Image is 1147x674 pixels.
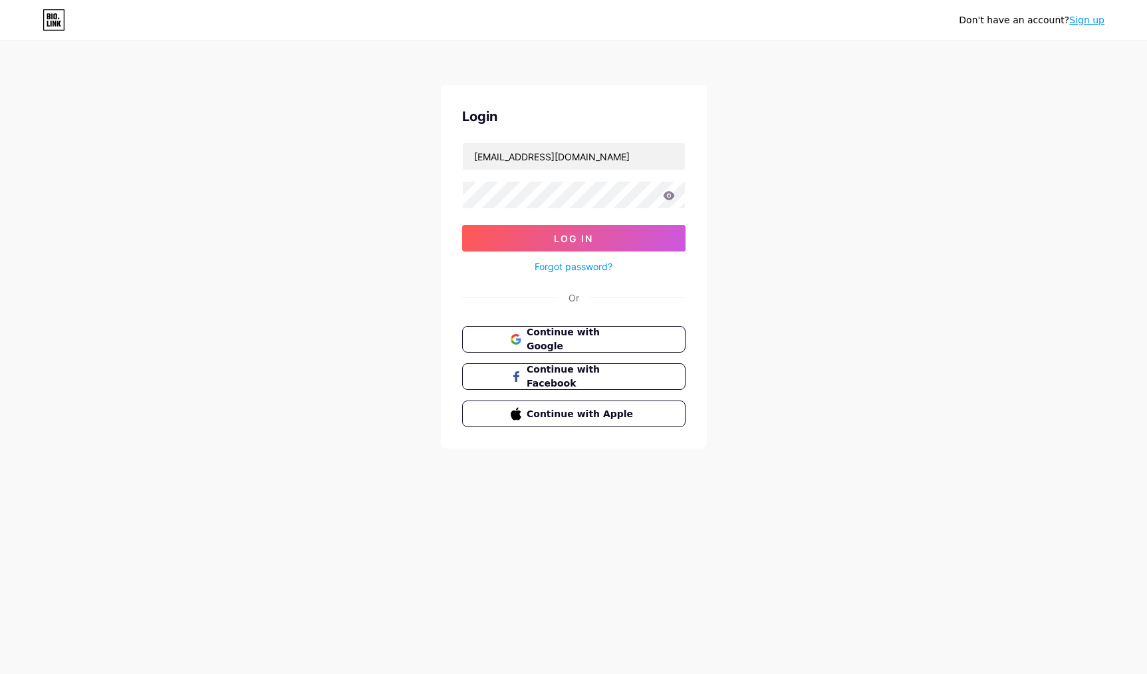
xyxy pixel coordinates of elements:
[527,325,636,353] span: Continue with Google
[569,291,579,305] div: Or
[462,363,686,390] button: Continue with Facebook
[554,233,593,244] span: Log In
[535,259,612,273] a: Forgot password?
[462,225,686,252] button: Log In
[527,407,636,421] span: Continue with Apple
[527,363,636,391] span: Continue with Facebook
[463,143,685,170] input: Username
[959,13,1104,27] div: Don't have an account?
[462,326,686,353] button: Continue with Google
[462,106,686,126] div: Login
[1069,15,1104,25] a: Sign up
[462,401,686,427] button: Continue with Apple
